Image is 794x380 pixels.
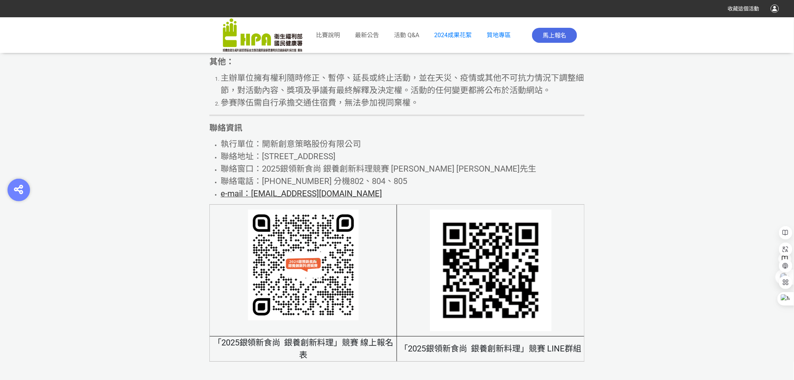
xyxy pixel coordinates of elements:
a: 比賽說明 [316,31,340,40]
span: 馬上報名 [543,32,567,39]
span: 聯絡窗口：2025銀領新食尚 銀養創新料理競賽 [PERSON_NAME] [PERSON_NAME]先生 [221,164,536,173]
a: e-mail：[EMAIL_ADDRESS][DOMAIN_NAME] [221,192,382,198]
span: 最新公告 [355,32,379,39]
a: 2024成果花絮 [435,32,472,39]
span: 「2025銀領新食尚 銀養創新料理」競賽 線上報名表 [213,338,394,360]
span: 聯絡地址：[STREET_ADDRESS] [221,152,335,161]
button: 馬上報名 [532,28,577,43]
span: 參賽隊伍需自行承擔交通住宿費，無法參加視同棄權。 [221,98,419,107]
span: 聯絡電話：[PHONE_NUMBER] 分機802、804、805 [221,176,407,186]
img: 「2025銀領新食尚 銀養創新料理」競賽 [223,18,302,52]
span: 收藏這個活動 [728,6,759,12]
span: 活動 Q&A [394,32,420,39]
span: 主辦單位擁有權利隨時修正、暫停、延長或終止活動，並在天災、疫情或其他不可抗力情況下調整細節，對活動內容、獎項及爭議有最終解釋及決定權。活動的任何變更都將公布於活動網站。 [221,73,584,95]
span: 比賽說明 [316,32,340,39]
img: c705d159-572a-497d-95dc-8807284fb002.png [248,210,359,320]
strong: 聯絡資訊 [209,123,242,133]
span: 「2025銀領新食尚 銀養創新料理」競賽 LINE群組 [400,344,582,353]
span: e-mail：[EMAIL_ADDRESS][DOMAIN_NAME] [221,189,382,198]
a: 活動 Q&A [394,31,420,40]
strong: 其他： [209,57,234,66]
span: 執行單位：開新創意策略股份有限公司 [221,139,361,149]
a: 質地專區 [487,32,511,39]
a: 最新公告 [355,31,379,40]
img: 26c4d5a8-6145-4699-ae08-c47410aefbf1.png [430,210,552,331]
